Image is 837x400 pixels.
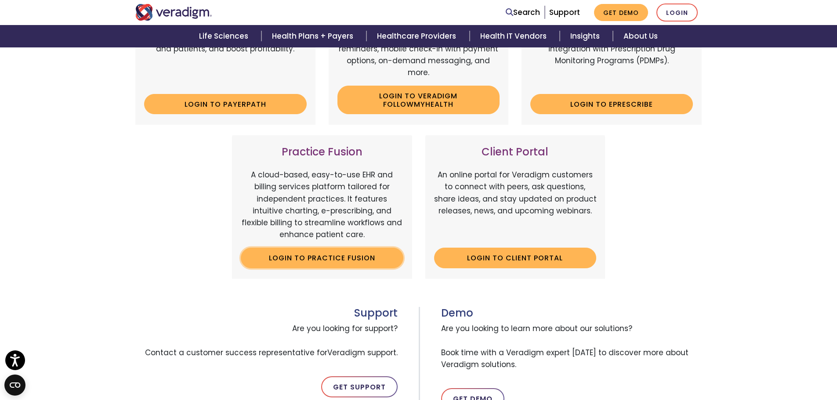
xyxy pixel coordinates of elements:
[434,169,597,241] p: An online portal for Veradigm customers to connect with peers, ask questions, share ideas, and st...
[441,307,702,320] h3: Demo
[441,319,702,374] span: Are you looking to learn more about our solutions? Book time with a Veradigm expert [DATE] to dis...
[530,94,693,114] a: Login to ePrescribe
[144,94,307,114] a: Login to Payerpath
[434,146,597,159] h3: Client Portal
[613,25,668,47] a: About Us
[241,169,403,241] p: A cloud-based, easy-to-use EHR and billing services platform tailored for independent practices. ...
[506,7,540,18] a: Search
[241,146,403,159] h3: Practice Fusion
[135,307,398,320] h3: Support
[261,25,366,47] a: Health Plans + Payers
[366,25,469,47] a: Healthcare Providers
[549,7,580,18] a: Support
[4,375,25,396] button: Open CMP widget
[135,4,212,21] img: Veradigm logo
[560,25,613,47] a: Insights
[337,86,500,114] a: Login to Veradigm FollowMyHealth
[656,4,698,22] a: Login
[434,248,597,268] a: Login to Client Portal
[470,25,560,47] a: Health IT Vendors
[321,376,398,397] a: Get Support
[135,319,398,362] span: Are you looking for support? Contact a customer success representative for
[188,25,261,47] a: Life Sciences
[594,4,648,21] a: Get Demo
[241,248,403,268] a: Login to Practice Fusion
[668,337,826,389] iframe: Drift Chat Widget
[327,347,398,358] span: Veradigm support.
